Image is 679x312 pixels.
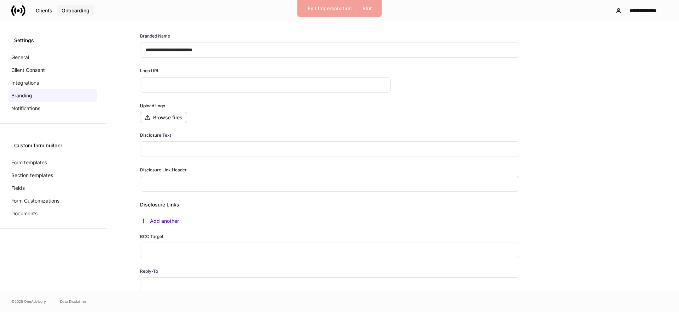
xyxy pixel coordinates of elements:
button: Add another [140,217,179,225]
p: Documents [11,210,37,217]
p: Section templates [11,172,53,179]
p: Form templates [11,159,47,166]
h6: Disclosure Link Header [140,166,187,173]
div: Exit Impersonation [308,6,352,11]
h6: Upload Logo [140,102,519,109]
p: Notifications [11,105,40,112]
div: Blur [362,6,372,11]
h6: BCC Target [140,233,163,240]
p: Client Consent [11,67,45,74]
div: Onboarding [62,8,89,13]
button: Clients [31,5,57,16]
a: Integrations [8,76,97,89]
a: Data Disclaimer [60,299,86,304]
button: Browse files [140,112,187,123]
div: Disclosure Links [134,193,519,208]
span: © 2025 OneAdvisory [11,299,46,304]
a: Branding [8,89,97,102]
div: Settings [14,37,92,44]
p: Fields [11,185,25,192]
h6: Reply-To [140,268,158,274]
h6: Disclosure Text [140,132,171,138]
button: Exit Impersonation [303,3,356,14]
button: Onboarding [57,5,94,16]
h6: Branded Name [140,33,170,39]
p: General [11,54,29,61]
a: General [8,51,97,64]
p: Branding [11,92,32,99]
a: Documents [8,207,97,220]
div: Clients [36,8,52,13]
a: Section templates [8,169,97,182]
p: Integrations [11,79,39,86]
h6: Logo URL [140,67,159,74]
button: Blur [358,3,376,14]
div: Browse files [145,115,182,120]
a: Form templates [8,156,97,169]
a: Client Consent [8,64,97,76]
div: Custom form builder [14,142,92,149]
a: Fields [8,182,97,194]
a: Notifications [8,102,97,115]
a: Form Customizations [8,194,97,207]
p: Form Customizations [11,197,59,204]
